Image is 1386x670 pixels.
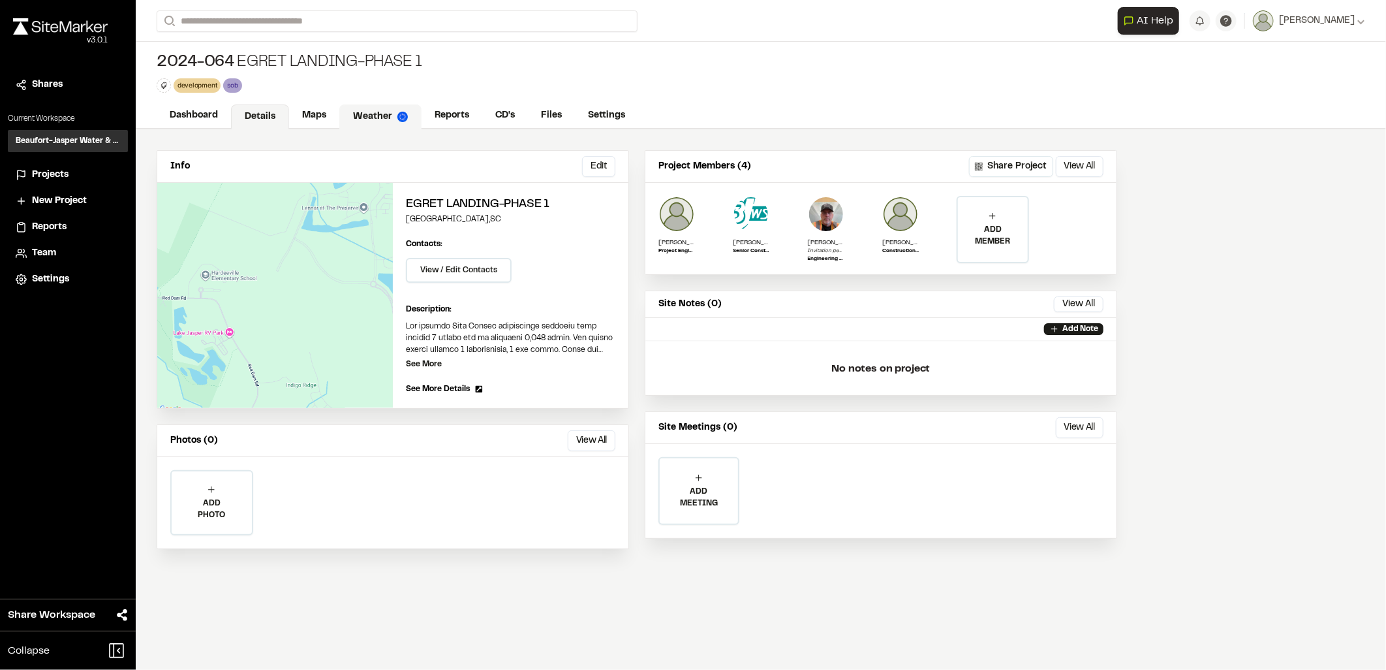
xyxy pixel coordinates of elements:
p: [GEOGRAPHIC_DATA] , SC [406,214,615,225]
a: Weather [339,104,422,129]
a: Settings [575,103,638,128]
a: New Project [16,194,120,208]
p: Construction Inspector [882,247,919,255]
a: Reports [422,103,482,128]
a: Details [231,104,289,129]
img: Jason Quick [733,196,769,232]
p: Site Meetings (0) [658,421,737,435]
img: precipai.png [397,112,408,122]
p: Engineering Construction Supervisor South of the Broad [808,255,844,263]
span: Team [32,246,56,261]
button: Edit [582,156,615,177]
span: Settings [32,272,69,287]
a: Team [16,246,120,261]
div: Oh geez...please don't... [13,35,108,46]
p: Photos (0) [170,434,218,448]
p: Lor ipsumdo Sita Consec adipiscinge seddoeiu temp incidid 7 utlabo etd ma aliquaeni 0,048 admin. ... [406,321,615,356]
p: ADD MEETING [660,486,738,509]
div: Egret Landing-Phase 1 [157,52,422,73]
p: No notes on project [656,348,1106,390]
p: [PERSON_NAME] [882,238,919,247]
a: Projects [16,168,120,182]
a: Dashboard [157,103,231,128]
img: Cliff Schwabauer [808,196,844,232]
a: CD's [482,103,528,128]
button: View All [1056,156,1103,177]
span: Collapse [8,643,50,659]
p: Description: [406,304,615,315]
p: Add Note [1062,323,1098,335]
p: ADD PHOTO [172,498,252,521]
p: Project Members (4) [658,159,751,174]
p: Senior Construction Manager [733,247,769,255]
p: Current Workspace [8,113,128,125]
a: Reports [16,220,120,234]
p: Contacts: [406,238,442,250]
p: Info [170,159,190,174]
p: Project Engineer [658,247,695,255]
button: Open AI Assistant [1118,7,1179,35]
p: ADD MEMBER [958,224,1027,247]
a: Maps [289,103,339,128]
span: [PERSON_NAME] [1279,14,1355,28]
h2: Egret Landing-Phase 1 [406,196,615,214]
img: rebrand.png [13,18,108,35]
button: Search [157,10,180,32]
button: [PERSON_NAME] [1253,10,1365,31]
div: Open AI Assistant [1118,7,1184,35]
a: Settings [16,272,120,287]
button: View All [568,430,615,451]
span: 2024-064 [157,52,234,73]
span: Reports [32,220,67,234]
p: [PERSON_NAME] [658,238,695,247]
button: View / Edit Contacts [406,258,512,283]
p: See More [406,359,442,370]
a: Files [528,103,575,128]
p: Site Notes (0) [658,297,722,311]
h3: Beaufort-Jasper Water & Sewer Authority [16,135,120,147]
span: See More Details [406,383,470,395]
button: View All [1054,296,1103,312]
p: Invitation pending [808,247,844,255]
span: AI Help [1137,13,1173,29]
img: User [1253,10,1274,31]
span: New Project [32,194,87,208]
button: View All [1056,417,1103,438]
a: Shares [16,78,120,92]
span: Projects [32,168,69,182]
span: Share Workspace [8,607,95,623]
button: Edit Tags [157,78,171,93]
span: Shares [32,78,63,92]
img: Matthew Kirkendall [882,196,919,232]
div: sob [223,78,241,92]
img: Jordan Silva [658,196,695,232]
p: [PERSON_NAME] [808,238,844,247]
div: development [174,78,221,92]
p: [PERSON_NAME] [733,238,769,247]
button: Share Project [969,156,1053,177]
